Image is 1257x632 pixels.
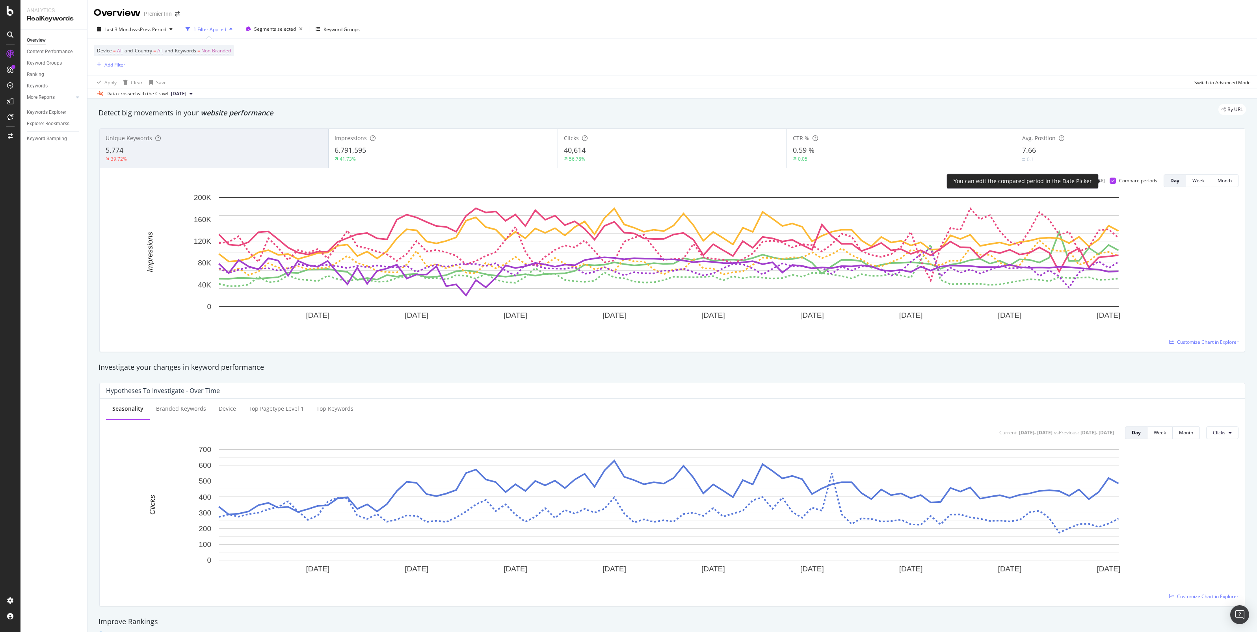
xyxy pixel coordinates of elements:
a: Ranking [27,70,82,79]
span: Clicks [564,134,579,142]
span: All [117,45,123,56]
text: 400 [199,493,211,501]
button: Save [146,76,167,89]
a: Keywords [27,82,82,90]
div: Switch to Advanced Mode [1194,79,1251,86]
span: Clicks [1213,429,1225,436]
text: [DATE] [306,565,329,573]
text: [DATE] [998,565,1022,573]
text: [DATE] [504,311,527,319]
span: All [157,45,163,56]
text: 120K [194,237,212,245]
a: Keywords Explorer [27,108,82,117]
span: Customize Chart in Explorer [1177,339,1238,345]
span: Avg. Position [1022,134,1056,142]
div: legacy label [1218,104,1246,115]
div: Week [1154,429,1166,436]
span: 40,614 [564,145,586,155]
a: Content Performance [27,48,82,56]
text: [DATE] [306,311,329,319]
text: 0 [207,302,211,311]
div: Day [1132,429,1141,436]
a: Overview [27,36,82,44]
text: [DATE] [1097,311,1120,319]
span: = [153,47,156,54]
text: [DATE] [800,565,824,573]
div: You can edit the compared period in the Date Picker [954,177,1092,185]
div: Ranking [27,70,44,79]
text: Clicks [148,495,156,515]
div: Improve Rankings [99,617,1246,627]
div: Clear [131,79,143,86]
span: Segments selected [254,26,296,32]
div: Keyword Groups [27,59,62,67]
span: Device [97,47,112,54]
div: Apply [104,79,117,86]
span: 2025 Sep. 22nd [171,90,186,97]
div: Top pagetype Level 1 [249,405,304,413]
span: CTR % [793,134,809,142]
div: Keywords [27,82,48,90]
a: Customize Chart in Explorer [1169,593,1238,600]
text: 0 [207,556,211,564]
span: vs Prev. Period [135,26,166,33]
span: 7.66 [1022,145,1036,155]
svg: A chart. [106,193,1231,330]
text: [DATE] [602,311,626,319]
div: 41.73% [340,156,356,162]
div: RealKeywords [27,14,81,23]
text: 80K [198,259,211,267]
a: More Reports [27,93,74,102]
a: Customize Chart in Explorer [1169,339,1238,345]
button: Add Filter [94,60,125,69]
span: 5,774 [106,145,123,155]
text: [DATE] [800,311,824,319]
text: [DATE] [504,565,527,573]
button: Week [1186,174,1211,187]
div: [DATE] - [DATE] [1019,429,1052,436]
text: [DATE] [998,311,1022,319]
button: 1 Filter Applied [182,23,236,35]
span: and [165,47,173,54]
button: Day [1125,426,1147,439]
div: 56.78% [569,156,585,162]
div: Keyword Groups [324,26,360,33]
text: [DATE] [602,565,626,573]
div: Open Intercom Messenger [1230,605,1249,624]
text: [DATE] [701,565,725,573]
text: 600 [199,461,211,469]
button: Month [1211,174,1238,187]
div: Branded Keywords [156,405,206,413]
span: and [125,47,133,54]
span: Customize Chart in Explorer [1177,593,1238,600]
svg: A chart. [106,445,1231,584]
div: Data crossed with the Crawl [106,90,168,97]
div: Top Keywords [316,405,353,413]
img: Equal [1022,158,1025,161]
text: 200K [194,193,212,202]
span: Last 3 Months [104,26,135,33]
div: Overview [27,36,46,44]
div: Premier Inn [144,10,172,18]
div: Week [1192,177,1205,184]
text: 200 [199,525,211,533]
span: 0.59 % [793,145,814,155]
span: Non-Branded [201,45,231,56]
text: Impressions [146,232,154,272]
div: Compare periods [1119,177,1157,184]
button: Month [1173,426,1200,439]
div: Investigate your changes in keyword performance [99,362,1246,373]
text: 500 [199,477,211,485]
text: 40K [198,281,211,289]
div: Current: [999,429,1017,436]
text: 160K [194,215,212,224]
div: Device [219,405,236,413]
div: Content Performance [27,48,73,56]
button: Week [1147,426,1173,439]
text: 100 [199,540,211,549]
div: 39.72% [111,156,127,162]
a: Explorer Bookmarks [27,120,82,128]
div: Overview [94,6,141,20]
button: Day [1164,174,1186,187]
button: Last 3 MonthsvsPrev. Period [94,23,176,35]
